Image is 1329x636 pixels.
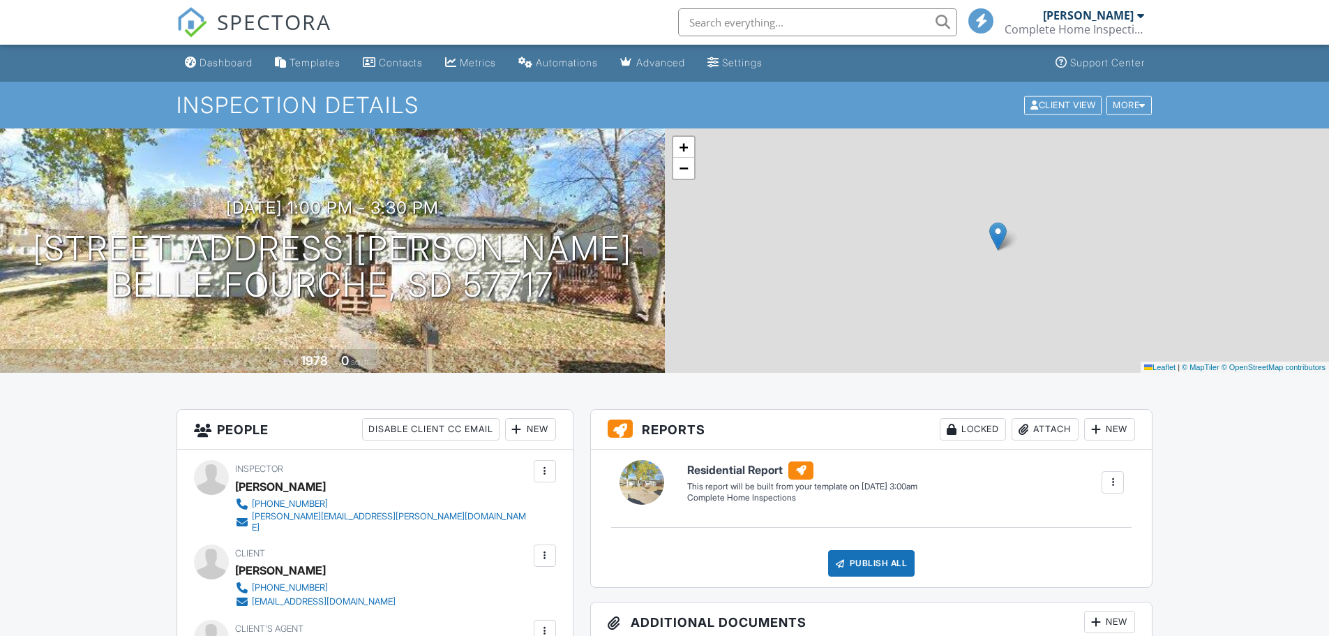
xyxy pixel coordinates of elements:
div: Contacts [379,57,423,68]
div: Complete Home Inspections LLC [1005,22,1144,36]
div: More [1106,96,1152,114]
div: [PHONE_NUMBER] [252,498,328,510]
a: [PHONE_NUMBER] [235,497,530,511]
h1: Inspection Details [177,93,1153,117]
div: Settings [722,57,763,68]
a: Leaflet [1144,363,1176,371]
div: Support Center [1070,57,1145,68]
div: Metrics [460,57,496,68]
a: Contacts [357,50,428,76]
input: Search everything... [678,8,957,36]
h3: Reports [591,410,1152,450]
span: Inspector [235,464,283,474]
h1: [STREET_ADDRESS][PERSON_NAME] Belle Fourche, SD 57717 [33,230,632,304]
div: [PERSON_NAME] [235,476,326,497]
a: [PERSON_NAME][EMAIL_ADDRESS][PERSON_NAME][DOMAIN_NAME] [235,511,530,533]
a: Dashboard [179,50,258,76]
div: Publish All [828,550,915,577]
a: [PHONE_NUMBER] [235,581,396,595]
h6: Residential Report [687,461,917,480]
span: Client's Agent [235,623,303,634]
div: Dashboard [200,57,253,68]
div: Templates [290,57,340,68]
span: + [679,138,688,156]
a: SPECTORA [177,19,331,48]
div: [PERSON_NAME] [1043,8,1134,22]
h3: People [177,410,573,450]
img: Marker [989,222,1007,251]
div: New [1084,418,1135,441]
div: Client View [1024,96,1102,114]
div: Automations [536,57,598,68]
a: Support Center [1050,50,1150,76]
div: New [505,418,556,441]
a: Zoom out [673,158,694,179]
a: Client View [1023,99,1105,110]
a: Automations (Basic) [513,50,603,76]
div: [PERSON_NAME][EMAIL_ADDRESS][PERSON_NAME][DOMAIN_NAME] [252,511,530,533]
span: Built [283,357,299,367]
span: sq. ft. [351,357,370,367]
div: [PERSON_NAME] [235,560,326,581]
span: SPECTORA [217,7,331,36]
div: This report will be built from your template on [DATE] 3:00am [687,481,917,492]
div: 0 [341,353,349,368]
h3: [DATE] 1:00 pm - 3:30 pm [226,198,439,217]
span: | [1178,363,1180,371]
div: 1978 [301,353,328,368]
span: Client [235,548,265,559]
a: Zoom in [673,137,694,158]
a: Metrics [440,50,502,76]
a: Advanced [615,50,691,76]
a: Settings [702,50,768,76]
div: Disable Client CC Email [362,418,500,441]
div: New [1084,611,1135,633]
span: − [679,159,688,177]
div: Complete Home Inspections [687,492,917,504]
div: Locked [940,418,1006,441]
a: [EMAIL_ADDRESS][DOMAIN_NAME] [235,595,396,609]
div: [PHONE_NUMBER] [252,582,328,593]
div: Advanced [636,57,685,68]
a: © MapTiler [1182,363,1219,371]
div: [EMAIL_ADDRESS][DOMAIN_NAME] [252,596,396,607]
div: Attach [1012,418,1079,441]
img: The Best Home Inspection Software - Spectora [177,7,207,38]
a: Templates [269,50,346,76]
a: © OpenStreetMap contributors [1222,363,1326,371]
